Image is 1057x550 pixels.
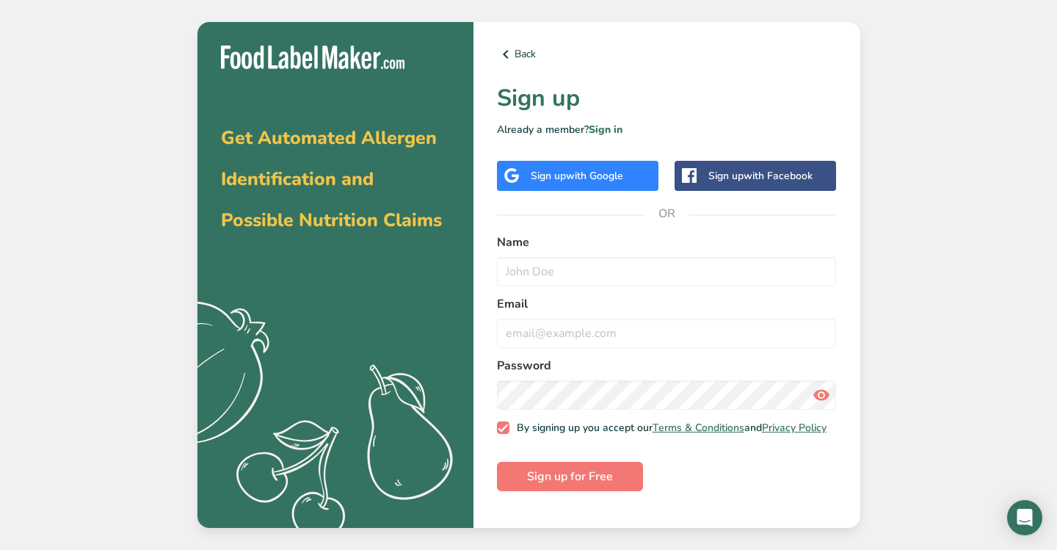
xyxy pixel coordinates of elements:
[1007,500,1042,535] div: Open Intercom Messenger
[509,421,827,435] span: By signing up you accept our and
[527,468,613,485] span: Sign up for Free
[497,462,643,491] button: Sign up for Free
[497,122,837,137] p: Already a member?
[653,421,744,435] a: Terms & Conditions
[497,234,837,251] label: Name
[497,295,837,313] label: Email
[744,169,813,183] span: with Facebook
[497,81,837,116] h1: Sign up
[644,192,689,236] span: OR
[589,123,622,137] a: Sign in
[497,357,837,374] label: Password
[497,319,837,348] input: email@example.com
[531,168,623,184] div: Sign up
[497,257,837,286] input: John Doe
[762,421,827,435] a: Privacy Policy
[221,46,404,70] img: Food Label Maker
[497,46,837,63] a: Back
[566,169,623,183] span: with Google
[221,126,442,233] span: Get Automated Allergen Identification and Possible Nutrition Claims
[708,168,813,184] div: Sign up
